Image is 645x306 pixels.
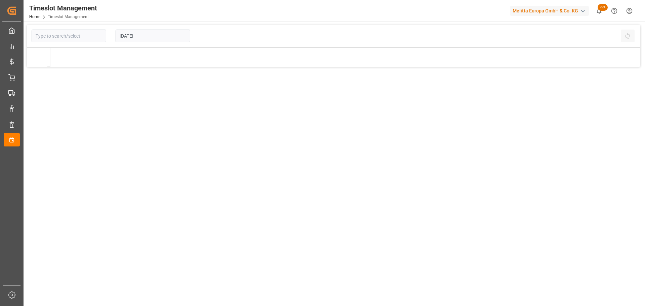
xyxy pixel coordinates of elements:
button: Melitta Europa GmbH & Co. KG [510,4,592,17]
button: Help Center [607,3,622,18]
span: 99+ [598,4,608,11]
input: DD-MM-YYYY [116,30,190,42]
button: show 100 new notifications [592,3,607,18]
a: Home [29,14,40,19]
div: Timeslot Management [29,3,97,13]
div: Melitta Europa GmbH & Co. KG [510,6,589,16]
input: Type to search/select [32,30,106,42]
